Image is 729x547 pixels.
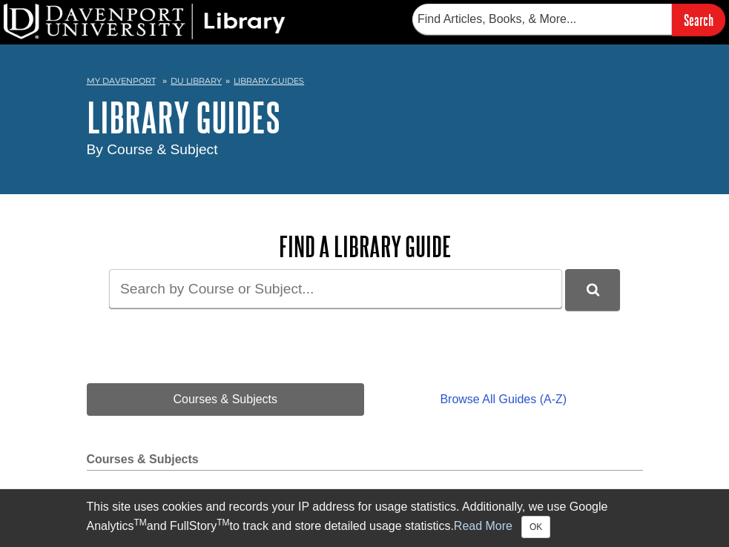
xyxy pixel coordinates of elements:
a: DU Library [171,76,222,86]
input: Search by Course or Subject... [109,269,562,308]
input: Find Articles, Books, & More... [412,4,672,35]
nav: breadcrumb [87,71,643,95]
a: Browse All Guides (A-Z) [364,383,642,416]
a: My Davenport [87,75,156,87]
h2: Find a Library Guide [87,231,643,262]
a: Courses & Subjects [87,383,365,416]
button: Close [521,516,550,538]
sup: TM [134,517,147,528]
div: This site uses cookies and records your IP address for usage statistics. Additionally, we use Goo... [87,498,643,538]
i: Search Library Guides [587,283,599,296]
input: Search [672,4,725,36]
div: By Course & Subject [87,139,643,161]
a: Library Guides [234,76,304,86]
sup: TM [217,517,229,528]
h1: Library Guides [87,95,643,139]
a: Read More [454,520,512,532]
img: DU Library [4,4,286,39]
h2: Courses & Subjects [87,453,643,471]
form: Searches DU Library's articles, books, and more [412,4,725,36]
